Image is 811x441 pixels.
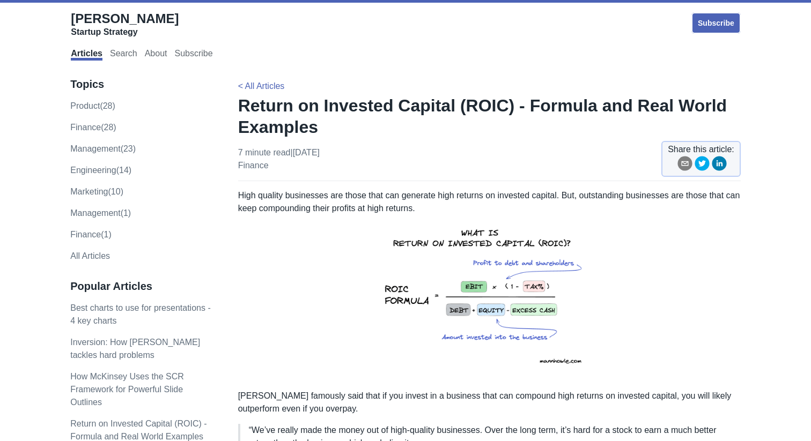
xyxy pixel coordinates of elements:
[70,303,210,325] a: Best charts to use for presentations - 4 key charts
[70,101,115,110] a: product(28)
[70,372,184,407] a: How McKinsey Uses the SCR Framework for Powerful Slide Outlines
[70,78,215,91] h3: Topics
[238,81,285,91] a: < All Articles
[668,143,734,156] span: Share this article:
[70,230,111,239] a: Finance(1)
[238,189,741,381] p: High quality businesses are those that can generate high returns on invested capital. But, outsta...
[70,166,131,175] a: engineering(14)
[371,215,608,381] img: return-on-invested-capital
[71,11,179,26] span: [PERSON_NAME]
[695,156,710,175] button: twitter
[691,12,741,34] a: Subscribe
[238,146,320,172] p: 7 minute read | [DATE]
[71,49,102,61] a: Articles
[70,419,207,441] a: Return on Invested Capital (ROIC) - Formula and Real World Examples
[70,280,215,293] h3: Popular Articles
[70,251,110,260] a: All Articles
[677,156,692,175] button: email
[238,95,741,138] h1: Return on Invested Capital (ROIC) - Formula and Real World Examples
[110,49,137,61] a: Search
[71,11,179,38] a: [PERSON_NAME]Startup Strategy
[238,161,269,170] a: finance
[145,49,167,61] a: About
[238,390,741,415] p: [PERSON_NAME] famously said that if you invest in a business that can compound high returns on in...
[174,49,212,61] a: Subscribe
[70,144,136,153] a: management(23)
[712,156,727,175] button: linkedin
[70,187,123,196] a: marketing(10)
[70,208,131,218] a: Management(1)
[70,123,116,132] a: finance(28)
[70,338,200,360] a: Inversion: How [PERSON_NAME] tackles hard problems
[71,27,179,38] div: Startup Strategy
